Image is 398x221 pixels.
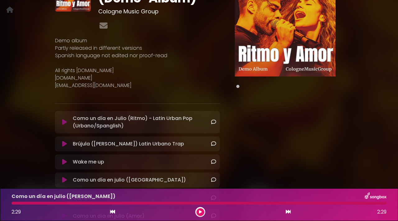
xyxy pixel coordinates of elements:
p: Como un día en Julio (Ritmo) - Latin Urban Pop (Urbano/Spanglish) [73,115,211,130]
p: Partly released in different versions [55,44,220,52]
h3: Cologne Music Group [98,8,220,15]
p: Como un día en julio ([PERSON_NAME]) [12,193,115,200]
span: 2:29 [377,208,386,216]
p: Brújula ([PERSON_NAME]) Latin Urbano Trap [73,140,184,148]
p: Spanish language not edited nor proof-read [55,52,220,59]
p: [EMAIL_ADDRESS][DOMAIN_NAME] [55,82,220,89]
p: Wake me up [73,158,104,166]
img: songbox-logo-white.png [365,192,386,200]
p: All rights [DOMAIN_NAME] [55,67,220,74]
p: Demo album [55,37,220,44]
p: [DOMAIN_NAME] [55,74,220,82]
p: Como un día en julio ([GEOGRAPHIC_DATA]) [73,176,186,184]
span: 2:29 [12,208,21,215]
